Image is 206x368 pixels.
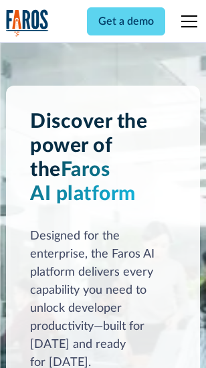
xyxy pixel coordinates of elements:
a: Get a demo [87,7,165,35]
div: menu [173,5,200,37]
h1: Discover the power of the [30,110,176,206]
span: Faros AI platform [30,160,136,204]
img: Logo of the analytics and reporting company Faros. [6,9,49,37]
a: home [6,9,49,37]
